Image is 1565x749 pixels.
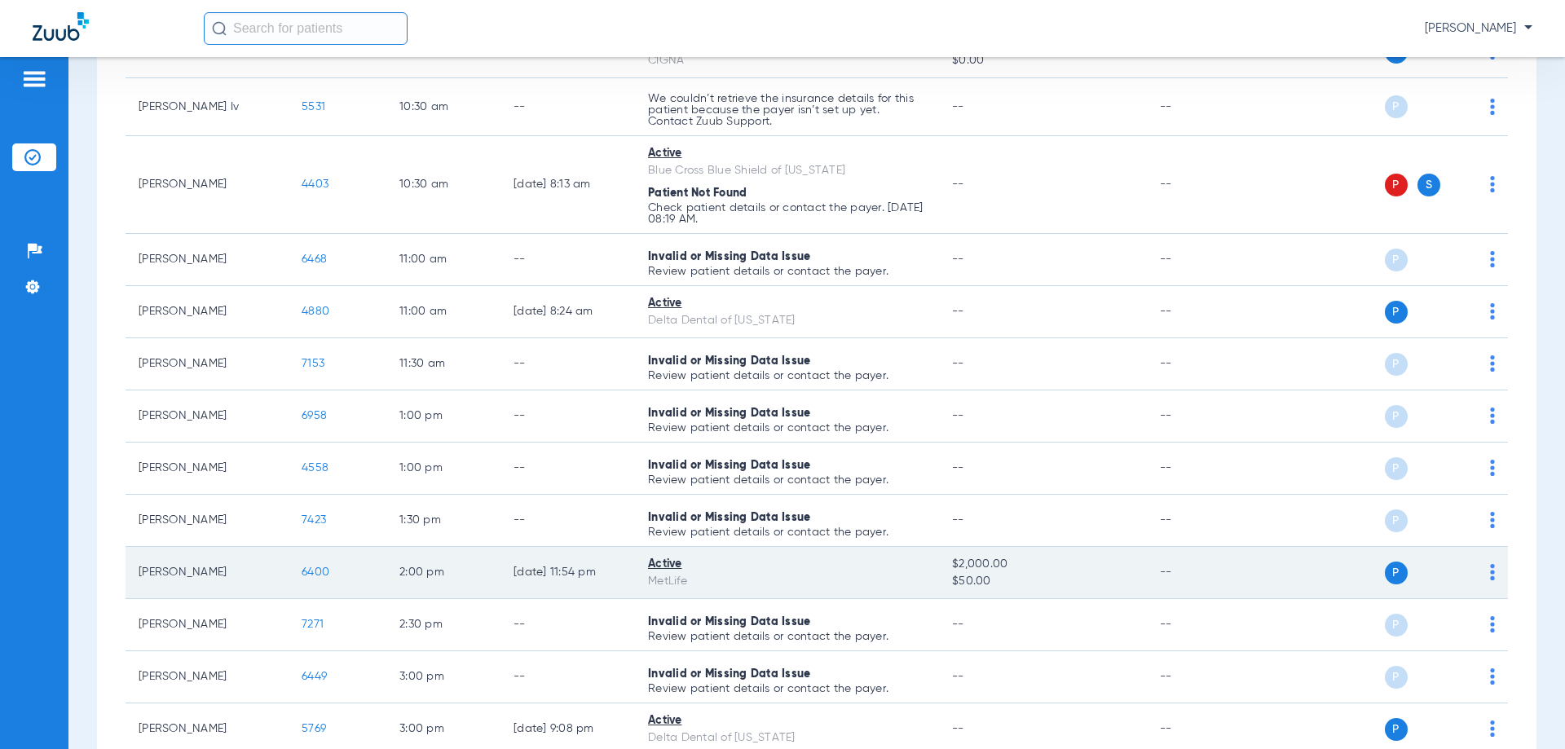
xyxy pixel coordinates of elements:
[1385,95,1408,118] span: P
[1490,408,1495,424] img: group-dot-blue.svg
[1490,668,1495,685] img: group-dot-blue.svg
[1490,564,1495,580] img: group-dot-blue.svg
[952,573,1133,590] span: $50.00
[302,671,327,682] span: 6449
[1490,616,1495,632] img: group-dot-blue.svg
[33,12,89,41] img: Zuub Logo
[1147,338,1257,390] td: --
[302,178,328,190] span: 4403
[1490,460,1495,476] img: group-dot-blue.svg
[1425,20,1532,37] span: [PERSON_NAME]
[386,136,500,234] td: 10:30 AM
[500,286,635,338] td: [DATE] 8:24 AM
[1385,457,1408,480] span: P
[21,69,47,89] img: hamburger-icon
[1147,443,1257,495] td: --
[1490,303,1495,319] img: group-dot-blue.svg
[648,202,926,225] p: Check patient details or contact the payer. [DATE] 08:19 AM.
[648,474,926,486] p: Review patient details or contact the payer.
[500,78,635,136] td: --
[302,723,326,734] span: 5769
[648,556,926,573] div: Active
[648,266,926,277] p: Review patient details or contact the payer.
[648,162,926,179] div: Blue Cross Blue Shield of [US_STATE]
[952,556,1133,573] span: $2,000.00
[952,723,964,734] span: --
[648,295,926,312] div: Active
[302,101,325,112] span: 5531
[386,234,500,286] td: 11:00 AM
[648,355,810,367] span: Invalid or Missing Data Issue
[1385,718,1408,741] span: P
[302,619,324,630] span: 7271
[386,651,500,703] td: 3:00 PM
[126,599,289,651] td: [PERSON_NAME]
[952,410,964,421] span: --
[952,619,964,630] span: --
[1147,78,1257,136] td: --
[126,136,289,234] td: [PERSON_NAME]
[648,460,810,471] span: Invalid or Missing Data Issue
[1385,249,1408,271] span: P
[126,338,289,390] td: [PERSON_NAME]
[386,547,500,599] td: 2:00 PM
[1490,355,1495,372] img: group-dot-blue.svg
[648,527,926,538] p: Review patient details or contact the payer.
[648,145,926,162] div: Active
[648,251,810,262] span: Invalid or Missing Data Issue
[1385,405,1408,428] span: P
[1385,614,1408,637] span: P
[1490,251,1495,267] img: group-dot-blue.svg
[952,253,964,265] span: --
[952,462,964,474] span: --
[1147,136,1257,234] td: --
[1147,286,1257,338] td: --
[648,93,926,127] p: We couldn’t retrieve the insurance details for this patient because the payer isn’t set up yet. C...
[1385,666,1408,689] span: P
[1147,547,1257,599] td: --
[126,234,289,286] td: [PERSON_NAME]
[386,443,500,495] td: 1:00 PM
[386,78,500,136] td: 10:30 AM
[302,253,327,265] span: 6468
[500,234,635,286] td: --
[1490,99,1495,115] img: group-dot-blue.svg
[500,136,635,234] td: [DATE] 8:13 AM
[386,390,500,443] td: 1:00 PM
[1147,599,1257,651] td: --
[1483,671,1565,749] iframe: Chat Widget
[204,12,408,45] input: Search for patients
[648,187,747,199] span: Patient Not Found
[648,683,926,694] p: Review patient details or contact the payer.
[1147,651,1257,703] td: --
[126,390,289,443] td: [PERSON_NAME]
[1490,512,1495,528] img: group-dot-blue.svg
[952,306,964,317] span: --
[126,495,289,547] td: [PERSON_NAME]
[1385,301,1408,324] span: P
[126,78,289,136] td: [PERSON_NAME] Iv
[648,616,810,628] span: Invalid or Missing Data Issue
[952,671,964,682] span: --
[952,178,964,190] span: --
[386,599,500,651] td: 2:30 PM
[302,462,328,474] span: 4558
[126,651,289,703] td: [PERSON_NAME]
[500,651,635,703] td: --
[1385,353,1408,376] span: P
[1147,495,1257,547] td: --
[648,712,926,729] div: Active
[1417,174,1440,196] span: S
[386,495,500,547] td: 1:30 PM
[648,422,926,434] p: Review patient details or contact the payer.
[648,729,926,747] div: Delta Dental of [US_STATE]
[648,512,810,523] span: Invalid or Missing Data Issue
[648,312,926,329] div: Delta Dental of [US_STATE]
[1385,174,1408,196] span: P
[500,338,635,390] td: --
[500,599,635,651] td: --
[1147,234,1257,286] td: --
[212,21,227,36] img: Search Icon
[648,668,810,680] span: Invalid or Missing Data Issue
